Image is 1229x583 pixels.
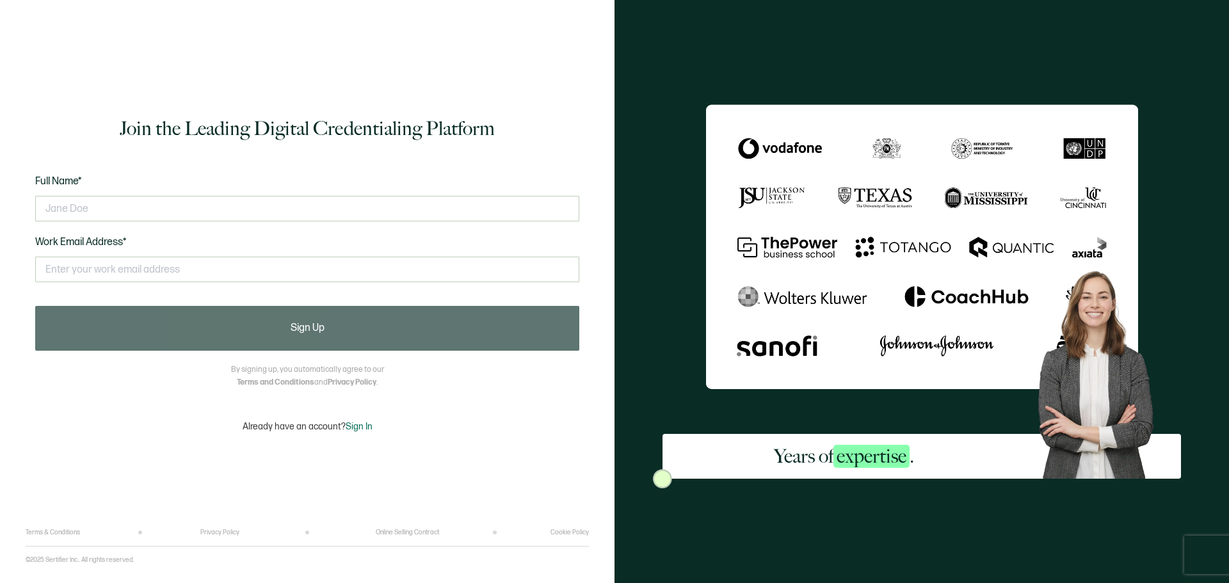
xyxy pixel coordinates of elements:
[1025,260,1181,479] img: Sertifier Signup - Years of <span class="strong-h">expertise</span>. Hero
[26,529,80,536] a: Terms & Conditions
[26,556,134,564] p: ©2025 Sertifier Inc.. All rights reserved.
[243,421,373,432] p: Already have an account?
[550,529,589,536] a: Cookie Policy
[35,236,127,248] span: Work Email Address*
[774,443,914,469] h2: Years of .
[200,529,239,536] a: Privacy Policy
[120,116,495,141] h1: Join the Leading Digital Credentialing Platform
[35,196,579,221] input: Jane Doe
[833,445,910,468] span: expertise
[35,257,579,282] input: Enter your work email address
[706,104,1138,389] img: Sertifier Signup - Years of <span class="strong-h">expertise</span>.
[328,378,376,387] a: Privacy Policy
[291,323,325,333] span: Sign Up
[237,378,314,387] a: Terms and Conditions
[35,175,82,188] span: Full Name*
[376,529,439,536] a: Online Selling Contract
[35,306,579,351] button: Sign Up
[653,469,672,488] img: Sertifier Signup
[346,421,373,432] span: Sign In
[231,363,384,389] p: By signing up, you automatically agree to our and .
